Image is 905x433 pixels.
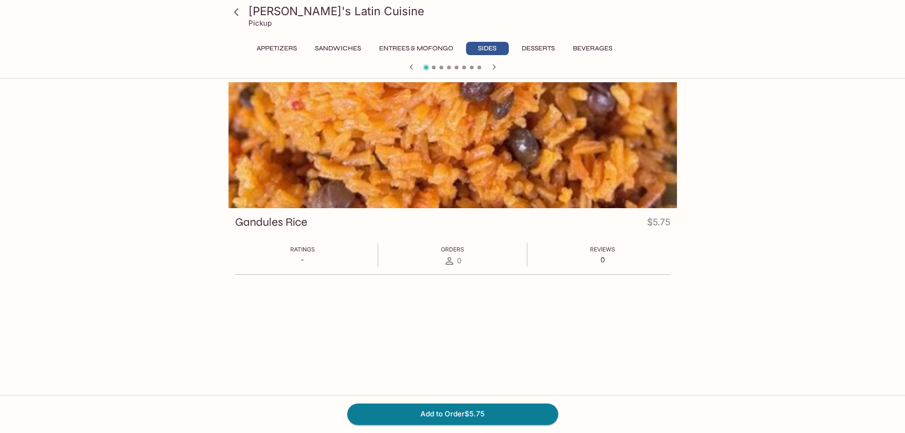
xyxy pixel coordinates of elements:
button: Sides [466,42,509,55]
span: 0 [457,256,461,265]
h4: $5.75 [647,215,670,233]
p: 0 [590,255,615,264]
button: Sandwiches [310,42,366,55]
button: Add to Order$5.75 [347,404,558,424]
h3: [PERSON_NAME]'s Latin Cuisine [248,4,673,19]
p: Pickup [248,19,272,28]
button: Desserts [516,42,560,55]
h3: Gandules Rice [235,215,307,230]
button: Entrees & Mofongo [374,42,458,55]
div: Gandules Rice [229,82,677,208]
p: - [290,255,315,264]
span: Orders [441,246,464,253]
button: Appetizers [251,42,302,55]
span: Ratings [290,246,315,253]
button: Beverages [568,42,618,55]
span: Reviews [590,246,615,253]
